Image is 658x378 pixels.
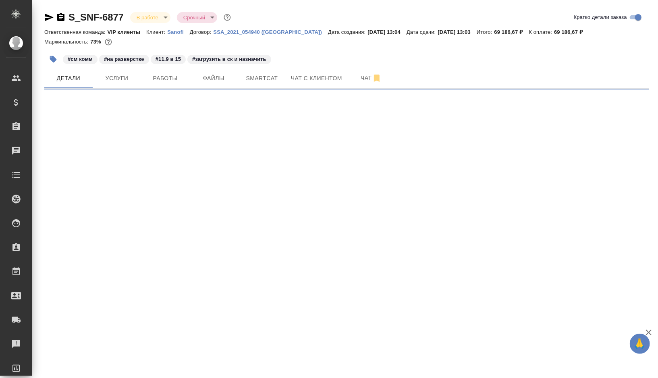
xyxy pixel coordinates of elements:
[438,29,477,35] p: [DATE] 13:03
[407,29,438,35] p: Дата сдачи:
[167,29,190,35] p: Sanofi
[192,55,266,63] p: #загрузить в ск и назначить
[291,73,342,83] span: Чат с клиентом
[108,29,146,35] p: VIP клиенты
[44,50,62,68] button: Добавить тэг
[62,55,98,62] span: см комм
[574,13,627,21] span: Кратко детали заказа
[150,55,187,62] span: 11.9 в 15
[194,73,233,83] span: Файлы
[98,55,150,62] span: на разверстке
[103,37,114,47] button: 15302.54 RUB;
[328,29,367,35] p: Дата создания:
[68,12,124,23] a: S_SNF-6877
[190,29,214,35] p: Договор:
[554,29,589,35] p: 69 186,67 ₽
[130,12,170,23] div: В работе
[134,14,161,21] button: В работе
[633,335,647,352] span: 🙏
[529,29,554,35] p: К оплате:
[146,73,185,83] span: Работы
[367,29,407,35] p: [DATE] 13:04
[372,73,382,83] svg: Отписаться
[630,334,650,354] button: 🙏
[243,73,281,83] span: Smartcat
[90,39,103,45] p: 73%
[352,73,390,83] span: Чат
[44,29,108,35] p: Ответственная команда:
[187,55,272,62] span: загрузить в ск и назначить
[146,29,167,35] p: Клиент:
[477,29,494,35] p: Итого:
[68,55,93,63] p: #см комм
[181,14,208,21] button: Срочный
[98,73,136,83] span: Услуги
[56,12,66,22] button: Скопировать ссылку
[494,29,529,35] p: 69 186,67 ₽
[44,39,90,45] p: Маржинальность:
[213,29,328,35] p: SSA_2021_054940 ([GEOGRAPHIC_DATA])
[44,12,54,22] button: Скопировать ссылку для ЯМессенджера
[213,28,328,35] a: SSA_2021_054940 ([GEOGRAPHIC_DATA])
[177,12,217,23] div: В работе
[104,55,144,63] p: #на разверстке
[167,28,190,35] a: Sanofi
[49,73,88,83] span: Детали
[222,12,232,23] button: Доп статусы указывают на важность/срочность заказа
[156,55,181,63] p: #11.9 в 15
